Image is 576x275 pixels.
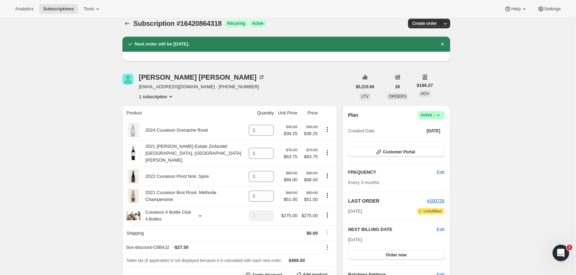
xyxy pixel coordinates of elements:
span: Unfulfilled [424,208,442,214]
span: - $27.50 [173,244,188,251]
span: $51.00 [284,196,297,203]
span: 28 [395,84,400,90]
span: Create order [412,21,437,26]
span: Settings [544,6,561,12]
span: [DATE] [348,208,362,215]
div: Cuvaison 4 Bottle Club [140,209,191,223]
small: $45.00 [306,125,318,129]
small: $60.00 [306,191,318,195]
button: Settings [533,4,565,14]
span: Help [511,6,520,12]
span: Active [421,112,442,119]
span: $38.25 [301,130,318,137]
h2: LAST ORDER [348,197,427,204]
span: $275.00 [301,213,318,218]
button: $5,215.66 [352,82,378,92]
span: $0.00 [307,231,318,236]
button: [DATE] [423,126,445,136]
h2: NEXT BILLING DATE [348,226,437,233]
button: Shipping actions [322,228,333,236]
span: $186.27 [417,82,433,89]
th: Quantity [247,105,276,121]
span: Edit [437,169,444,176]
button: Edit [433,167,448,178]
small: $45.00 [286,125,297,129]
small: 4 Bottles [146,217,162,222]
iframe: Intercom live chat [553,245,569,261]
span: ORDERS [389,94,406,99]
button: Product actions [322,211,333,219]
button: Subscriptions [122,19,132,28]
span: $63.75 [284,153,297,160]
button: Order now [348,250,444,260]
span: Order now [386,252,407,258]
span: | [434,112,435,118]
span: Created Date [348,128,375,134]
span: Subscriptions [43,6,74,12]
span: $38.25 [284,130,297,137]
button: #100729 [427,197,445,204]
span: Recurring [227,21,245,26]
button: Product actions [322,126,333,133]
a: #100729 [427,198,445,203]
button: Customer Portal [348,147,444,157]
h2: Plan [348,112,358,119]
span: 1 [567,245,572,250]
div: [PERSON_NAME] [PERSON_NAME] [139,74,265,81]
span: Whitney Nagy [122,74,133,85]
button: Help [500,4,532,14]
span: Subscription #16420864318 [133,20,222,27]
h2: FREQUENCY [348,169,437,176]
div: 2022 Cuvaison Pinot Noir, Spire [140,173,209,180]
span: [DATE] [348,237,362,242]
th: Product [122,105,247,121]
small: $75.00 [306,148,318,152]
span: $51.00 [301,196,318,203]
th: Price [299,105,320,121]
div: 2024 Cuvaison Grenache Rosé [140,127,208,134]
th: Shipping [122,225,247,241]
button: Product actions [322,172,333,180]
button: Product actions [139,93,174,100]
span: [DATE] [427,128,440,134]
span: Tools [83,6,94,12]
span: LTV [361,94,369,99]
span: $468.50 [289,258,305,263]
button: Dismiss notification [438,39,447,49]
div: 2021 [PERSON_NAME] Estate Zinfandel [GEOGRAPHIC_DATA], [GEOGRAPHIC_DATA][PERSON_NAME] [140,143,245,164]
small: $75.00 [286,148,297,152]
button: Edit [437,226,444,233]
div: 2021 Cuvaison Brut Rosé, Méthode Champenoise [140,189,245,203]
button: Create order [408,19,441,28]
span: $68.00 [284,176,297,183]
span: Customer Portal [383,149,415,155]
small: $80.00 [286,171,297,175]
small: $80.00 [306,171,318,175]
span: $275.00 [281,213,297,218]
span: Every 3 months [348,180,379,185]
span: [EMAIL_ADDRESS][DOMAIN_NAME] · [PHONE_NUMBER] [139,83,265,90]
button: Subscriptions [39,4,78,14]
span: $5,215.66 [356,84,374,90]
span: $63.75 [301,153,318,160]
span: Analytics [15,6,33,12]
button: Analytics [11,4,38,14]
th: Unit Price [276,105,299,121]
button: Product actions [322,149,333,156]
span: Active [252,21,264,26]
span: Sales tax (if applicable) is not displayed because it is calculated with each new order. [127,258,282,263]
small: $60.00 [286,191,297,195]
button: Product actions [322,192,333,199]
button: 28 [391,82,404,92]
span: $68.00 [301,176,318,183]
span: AOV [420,91,429,96]
h2: Next order will be [DATE]. [135,41,190,48]
div: box-discount-C6B4J2 [127,244,318,251]
button: Tools [79,4,105,14]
